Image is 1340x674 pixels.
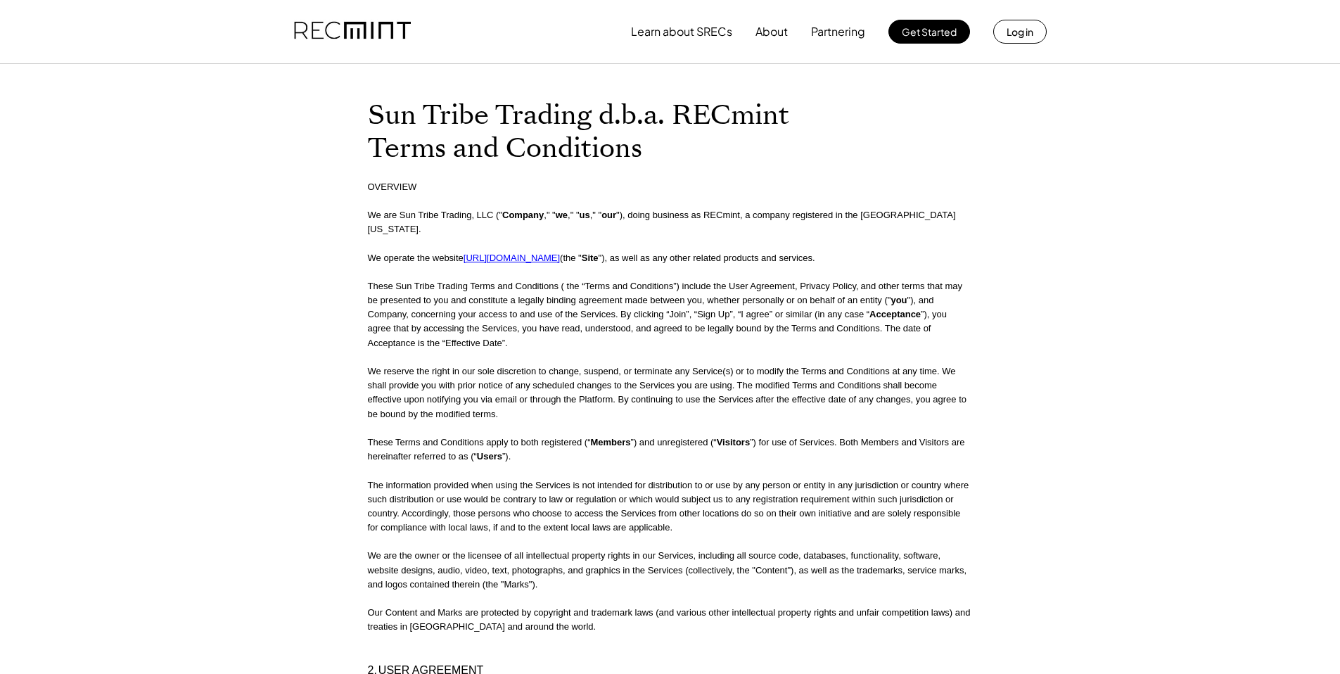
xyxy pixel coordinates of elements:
u: [URL][DOMAIN_NAME] [464,253,560,263]
font: ," " [568,210,579,220]
font: We are Sun Tribe Trading, LLC (" [368,210,503,220]
font: Our Content and Marks are protected by copyright and trademark laws (and various other intellectu... [368,607,974,632]
button: Log in [993,20,1047,44]
font: The information provided when using the Services is not intended for distribution to or use by an... [368,480,971,533]
font: ”), you agree that by accessing the Services, you have read, understood, and agreed to be legally... [368,309,950,348]
font: These Sun Tribe Trading Terms and Conditions ( the “Terms and Conditions”) include the User Agree... [368,281,859,291]
strong: we [556,210,568,220]
strong: you [891,295,907,305]
strong: Members [590,437,630,447]
button: Get Started [888,20,970,44]
button: Learn about SRECs [631,18,732,46]
font: We operate the website [368,253,464,263]
strong: Users [477,451,502,462]
font: "), doing business as RECmint, a company registered in the [GEOGRAPHIC_DATA][US_STATE] [368,210,956,234]
font: OVERVIEW [368,182,417,192]
font: ”). [502,451,511,462]
strong: us [580,210,590,220]
font: We are the owner or the licensee of all intellectual property rights in our Services, including a... [368,550,969,589]
strong: our [601,210,616,220]
strong: Site [582,253,599,263]
font: We reserve the right in our sole discretion to change, suspend, or terminate any Service(s) or to... [368,366,969,419]
font: ," " [544,210,555,220]
strong: Visitors [717,437,750,447]
font: ”) and unregistered (“ [631,437,717,447]
img: recmint-logotype%403x.png [294,8,411,56]
strong: Company [502,210,544,220]
button: Partnering [811,18,865,46]
font: ," " [590,210,601,220]
strong: Acceptance [869,309,921,319]
button: About [755,18,788,46]
font: (the " [560,253,582,263]
a: [URL][DOMAIN_NAME] [464,250,560,263]
font: . [419,224,421,234]
h1: Sun Tribe Trading d.b.a. RECmint Terms and Conditions [368,99,973,165]
font: These Terms and Conditions apply to both registered (“ [368,437,591,447]
font: "), as well as any other related products and services. [599,253,815,263]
